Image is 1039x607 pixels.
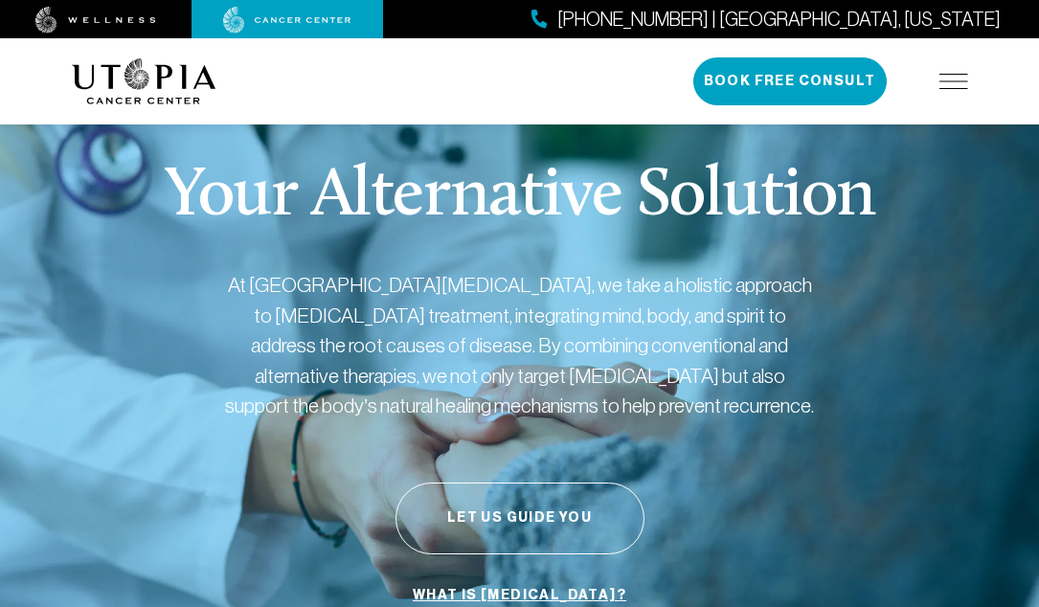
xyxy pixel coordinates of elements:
[939,74,968,89] img: icon-hamburger
[223,270,817,421] p: At [GEOGRAPHIC_DATA][MEDICAL_DATA], we take a holistic approach to [MEDICAL_DATA] treatment, inte...
[72,58,216,104] img: logo
[693,57,887,105] button: Book Free Consult
[557,6,1001,34] span: [PHONE_NUMBER] | [GEOGRAPHIC_DATA], [US_STATE]
[35,7,156,34] img: wellness
[395,483,644,554] button: Let Us Guide You
[164,163,875,232] p: Your Alternative Solution
[531,6,1001,34] a: [PHONE_NUMBER] | [GEOGRAPHIC_DATA], [US_STATE]
[223,7,351,34] img: cancer center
